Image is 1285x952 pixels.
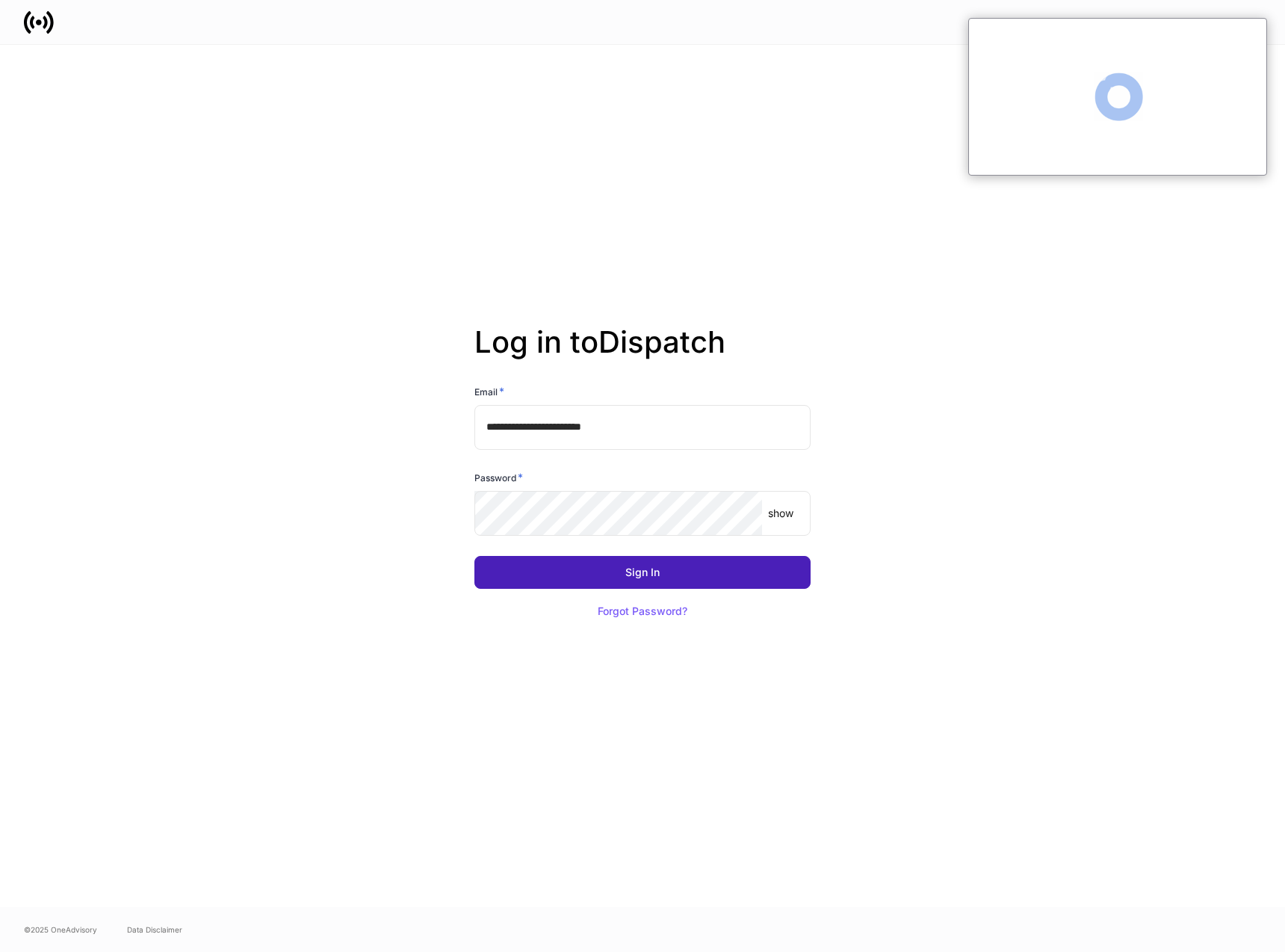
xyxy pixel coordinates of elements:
[474,384,504,399] h6: Email
[625,567,660,578] div: Sign In
[768,506,793,521] p: show
[474,556,811,589] button: Sign In
[24,924,97,936] span: © 2025 OneAdvisory
[579,595,706,628] button: Forgot Password?
[127,924,182,936] a: Data Disclaimer
[474,324,811,384] h2: Log in to Dispatch
[598,606,687,616] div: Forgot Password?
[1094,72,1143,121] span: Loading
[474,470,523,485] h6: Password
